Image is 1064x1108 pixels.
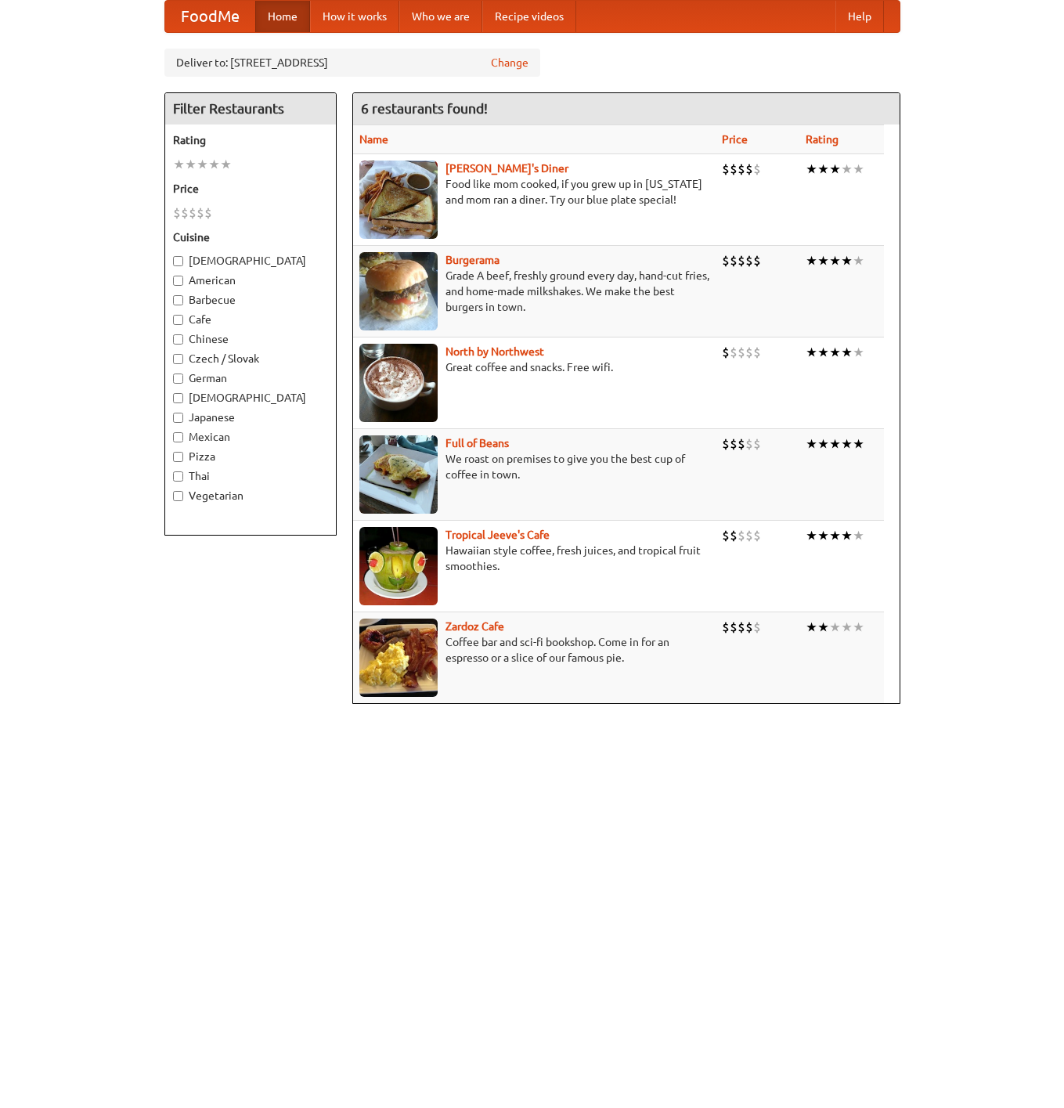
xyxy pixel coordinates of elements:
[753,161,761,178] li: $
[310,1,399,32] a: How it works
[853,527,864,544] li: ★
[173,292,328,308] label: Barbecue
[173,354,183,364] input: Czech / Slovak
[197,204,204,222] li: $
[817,344,829,361] li: ★
[173,132,328,148] h5: Rating
[853,435,864,453] li: ★
[173,181,328,197] h5: Price
[817,527,829,544] li: ★
[359,619,438,697] img: zardoz.jpg
[173,491,183,501] input: Vegetarian
[753,619,761,636] li: $
[841,161,853,178] li: ★
[738,252,745,269] li: $
[730,527,738,544] li: $
[165,93,336,125] h4: Filter Restaurants
[197,156,208,173] li: ★
[173,413,183,423] input: Japanese
[841,435,853,453] li: ★
[853,252,864,269] li: ★
[722,527,730,544] li: $
[181,204,189,222] li: $
[189,204,197,222] li: $
[722,133,748,146] a: Price
[173,272,328,288] label: American
[753,435,761,453] li: $
[173,471,183,482] input: Thai
[164,49,540,77] div: Deliver to: [STREET_ADDRESS]
[730,619,738,636] li: $
[173,429,328,445] label: Mexican
[445,437,509,449] a: Full of Beans
[738,435,745,453] li: $
[173,334,183,345] input: Chinese
[730,252,738,269] li: $
[359,176,709,208] p: Food like mom cooked, if you grew up in [US_STATE] and mom ran a diner. Try our blue plate special!
[482,1,576,32] a: Recipe videos
[165,1,255,32] a: FoodMe
[829,619,841,636] li: ★
[829,344,841,361] li: ★
[173,351,328,366] label: Czech / Slovak
[359,252,438,330] img: burgerama.jpg
[745,619,753,636] li: $
[829,161,841,178] li: ★
[173,331,328,347] label: Chinese
[745,435,753,453] li: $
[359,634,709,666] p: Coffee bar and sci-fi bookshop. Come in for an espresso or a slice of our famous pie.
[359,133,388,146] a: Name
[359,268,709,315] p: Grade A beef, freshly ground every day, hand-cut fries, and home-made milkshakes. We make the bes...
[173,390,328,406] label: [DEMOGRAPHIC_DATA]
[445,162,568,175] a: [PERSON_NAME]'s Diner
[173,229,328,245] h5: Cuisine
[817,619,829,636] li: ★
[829,435,841,453] li: ★
[359,451,709,482] p: We roast on premises to give you the best cup of coffee in town.
[853,344,864,361] li: ★
[806,161,817,178] li: ★
[359,359,709,375] p: Great coffee and snacks. Free wifi.
[745,527,753,544] li: $
[445,529,550,541] b: Tropical Jeeve's Cafe
[841,527,853,544] li: ★
[817,435,829,453] li: ★
[255,1,310,32] a: Home
[173,410,328,425] label: Japanese
[738,161,745,178] li: $
[722,344,730,361] li: $
[399,1,482,32] a: Who we are
[359,435,438,514] img: beans.jpg
[359,527,438,605] img: jeeves.jpg
[722,252,730,269] li: $
[359,543,709,574] p: Hawaiian style coffee, fresh juices, and tropical fruit smoothies.
[185,156,197,173] li: ★
[445,345,544,358] a: North by Northwest
[835,1,884,32] a: Help
[738,344,745,361] li: $
[173,156,185,173] li: ★
[753,344,761,361] li: $
[730,435,738,453] li: $
[722,435,730,453] li: $
[806,435,817,453] li: ★
[753,252,761,269] li: $
[361,101,488,116] ng-pluralize: 6 restaurants found!
[204,204,212,222] li: $
[806,527,817,544] li: ★
[173,452,183,462] input: Pizza
[738,619,745,636] li: $
[173,204,181,222] li: $
[806,252,817,269] li: ★
[208,156,220,173] li: ★
[841,619,853,636] li: ★
[173,256,183,266] input: [DEMOGRAPHIC_DATA]
[745,344,753,361] li: $
[220,156,232,173] li: ★
[491,55,528,70] a: Change
[730,161,738,178] li: $
[817,252,829,269] li: ★
[359,344,438,422] img: north.jpg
